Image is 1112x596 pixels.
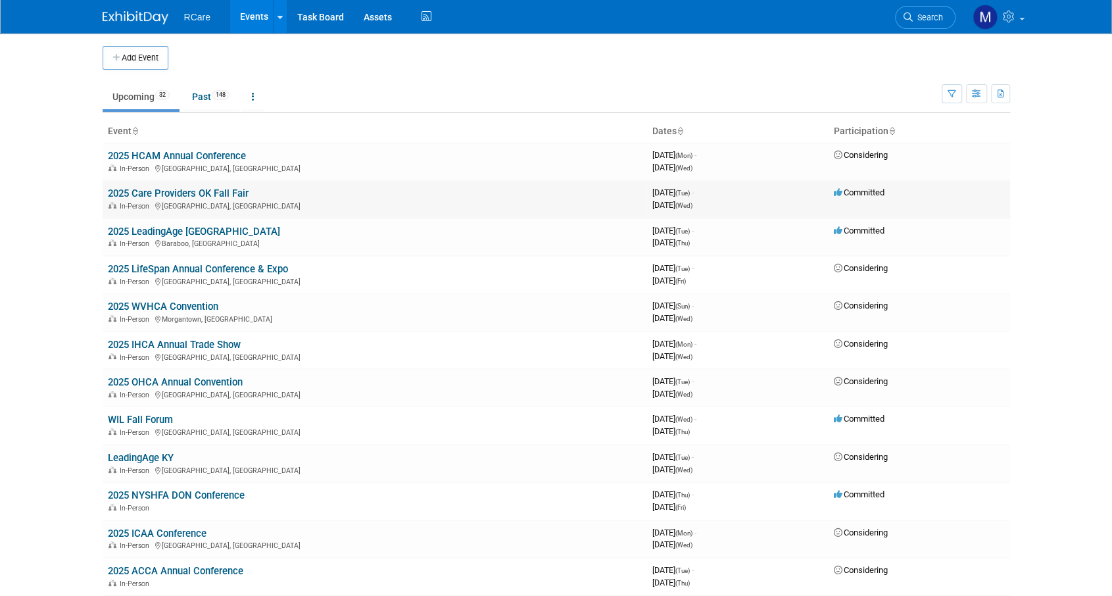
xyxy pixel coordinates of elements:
span: 148 [212,90,230,100]
span: (Wed) [675,391,692,398]
span: [DATE] [652,226,694,236]
img: In-Person Event [109,202,116,209]
a: 2025 ACCA Annual Conference [108,565,243,577]
span: [DATE] [652,200,692,210]
span: (Fri) [675,278,686,285]
span: (Fri) [675,504,686,511]
span: Committed [834,489,884,499]
a: 2025 IHCA Annual Trade Show [108,339,241,351]
span: [DATE] [652,276,686,286]
span: - [694,339,696,349]
span: 32 [155,90,170,100]
th: Participation [829,120,1010,143]
a: Upcoming32 [103,84,180,109]
span: (Wed) [675,353,692,360]
span: [DATE] [652,263,694,273]
span: (Tue) [675,454,690,461]
span: In-Person [120,391,153,399]
span: In-Person [120,504,153,512]
span: - [692,489,694,499]
div: [GEOGRAPHIC_DATA], [GEOGRAPHIC_DATA] [108,200,642,211]
span: Committed [834,226,884,236]
img: In-Person Event [109,353,116,360]
a: 2025 OHCA Annual Convention [108,376,243,388]
span: (Tue) [675,567,690,574]
span: In-Person [120,541,153,550]
img: In-Person Event [109,466,116,473]
a: Search [895,6,955,29]
img: In-Person Event [109,391,116,397]
img: In-Person Event [109,315,116,322]
span: In-Person [120,428,153,437]
span: [DATE] [652,489,694,499]
span: - [694,528,696,537]
span: (Thu) [675,580,690,587]
span: In-Person [120,278,153,286]
span: Considering [834,150,888,160]
img: In-Person Event [109,428,116,435]
span: Considering [834,339,888,349]
span: (Wed) [675,416,692,423]
span: [DATE] [652,528,696,537]
span: - [694,150,696,160]
span: (Thu) [675,491,690,499]
img: In-Person Event [109,541,116,548]
span: Committed [834,414,884,424]
div: [GEOGRAPHIC_DATA], [GEOGRAPHIC_DATA] [108,162,642,173]
span: In-Person [120,202,153,211]
button: Add Event [103,46,168,70]
span: Committed [834,187,884,197]
span: [DATE] [652,464,692,474]
span: (Wed) [675,315,692,322]
span: (Tue) [675,228,690,235]
span: In-Person [120,315,153,324]
span: In-Person [120,353,153,362]
a: 2025 HCAM Annual Conference [108,150,246,162]
span: - [692,301,694,310]
th: Event [103,120,647,143]
span: (Tue) [675,265,690,272]
div: Baraboo, [GEOGRAPHIC_DATA] [108,237,642,248]
a: 2025 LifeSpan Annual Conference & Expo [108,263,288,275]
span: In-Person [120,239,153,248]
a: 2025 LeadingAge [GEOGRAPHIC_DATA] [108,226,280,237]
span: [DATE] [652,502,686,512]
span: [DATE] [652,301,694,310]
span: Considering [834,301,888,310]
div: [GEOGRAPHIC_DATA], [GEOGRAPHIC_DATA] [108,464,642,475]
img: In-Person Event [109,239,116,246]
span: [DATE] [652,389,692,399]
span: - [692,565,694,575]
span: [DATE] [652,339,696,349]
img: In-Person Event [109,164,116,171]
span: [DATE] [652,578,690,587]
span: (Thu) [675,239,690,247]
img: In-Person Event [109,504,116,510]
a: 2025 Care Providers OK Fall Fair [108,187,249,199]
span: (Wed) [675,541,692,549]
div: [GEOGRAPHIC_DATA], [GEOGRAPHIC_DATA] [108,539,642,550]
span: (Sun) [675,303,690,310]
span: (Thu) [675,428,690,435]
img: Mike Andolina [973,5,998,30]
span: (Mon) [675,152,692,159]
span: [DATE] [652,426,690,436]
span: (Mon) [675,341,692,348]
th: Dates [647,120,829,143]
a: 2025 NYSHFA DON Conference [108,489,245,501]
span: RCare [184,12,210,22]
span: Search [913,12,943,22]
span: - [692,452,694,462]
span: [DATE] [652,539,692,549]
span: [DATE] [652,237,690,247]
a: 2025 ICAA Conference [108,528,206,539]
span: [DATE] [652,187,694,197]
img: ExhibitDay [103,11,168,24]
a: 2025 WVHCA Convention [108,301,218,312]
span: Considering [834,263,888,273]
span: (Wed) [675,466,692,474]
span: Considering [834,528,888,537]
div: [GEOGRAPHIC_DATA], [GEOGRAPHIC_DATA] [108,426,642,437]
div: [GEOGRAPHIC_DATA], [GEOGRAPHIC_DATA] [108,389,642,399]
span: In-Person [120,164,153,173]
